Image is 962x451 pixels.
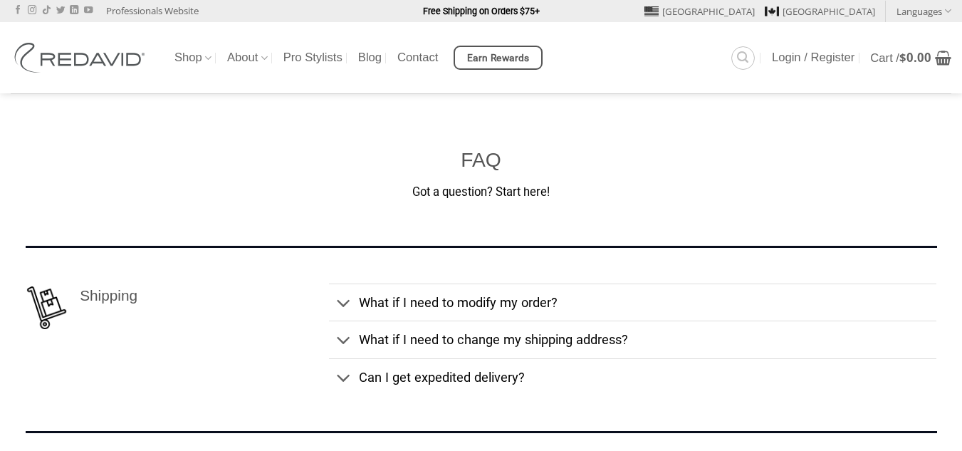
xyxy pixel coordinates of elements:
[56,6,65,16] a: Follow on Twitter
[26,183,937,202] p: Got a question? Start here!
[644,1,755,22] a: [GEOGRAPHIC_DATA]
[731,46,755,70] a: Search
[359,295,558,310] span: What if I need to modify my order?
[359,332,628,347] span: What if I need to change my shipping address?
[14,6,22,16] a: Follow on Facebook
[870,52,931,64] span: Cart /
[80,284,329,307] h3: Shipping
[899,49,906,66] span: $
[70,6,78,16] a: Follow on LinkedIn
[329,284,936,321] a: Toggle What if I need to modify my order?
[467,51,530,66] span: Earn Rewards
[329,358,936,395] a: Toggle Can I get expedited delivery?
[423,6,540,16] strong: Free Shipping on Orders $75+
[329,321,936,358] a: Toggle What if I need to change my shipping address?
[899,49,931,66] bdi: 0.00
[42,6,51,16] a: Follow on TikTok
[765,1,875,22] a: [GEOGRAPHIC_DATA]
[359,370,525,385] span: Can I get expedited delivery?
[870,42,951,73] a: View cart
[283,45,343,71] a: Pro Stylists
[772,45,854,71] a: Login / Register
[11,43,153,73] img: REDAVID Salon Products | United States
[26,147,937,173] h1: FAQ
[28,6,36,16] a: Follow on Instagram
[397,45,438,71] a: Contact
[84,6,93,16] a: Follow on YouTube
[227,44,268,72] a: About
[174,44,211,72] a: Shop
[329,363,358,394] button: Toggle
[358,45,382,71] a: Blog
[454,46,543,70] a: Earn Rewards
[329,289,358,320] button: Toggle
[896,1,951,21] a: Languages
[772,52,854,63] span: Login / Register
[329,326,358,357] button: Toggle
